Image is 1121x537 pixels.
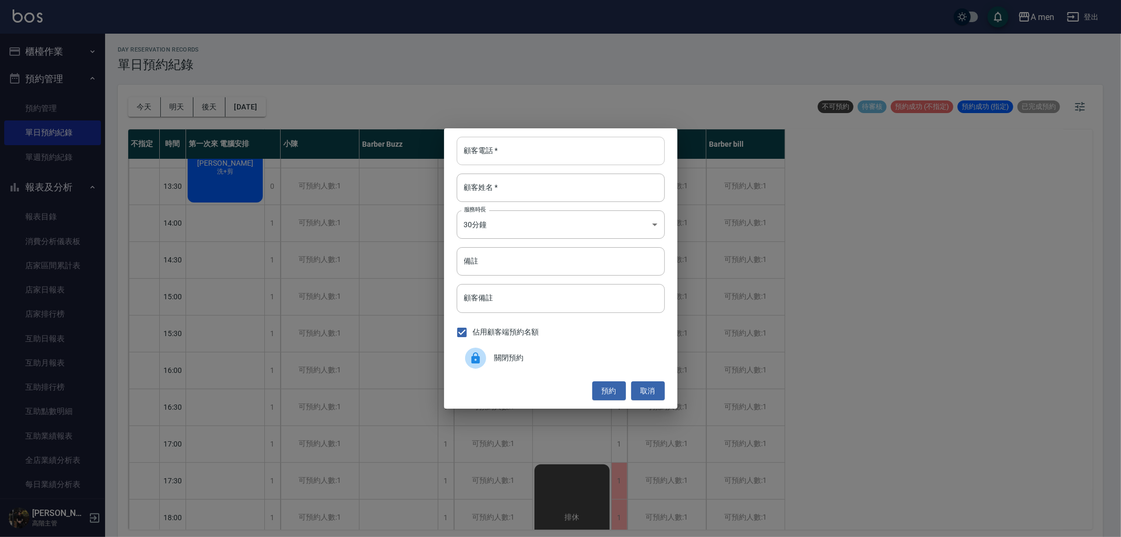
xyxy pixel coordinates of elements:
[457,343,665,373] div: 關閉預約
[631,381,665,401] button: 取消
[592,381,626,401] button: 預約
[473,327,539,338] span: 佔用顧客端預約名額
[495,352,656,363] span: 關閉預約
[457,210,665,239] div: 30分鐘
[464,206,486,214] label: 服務時長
